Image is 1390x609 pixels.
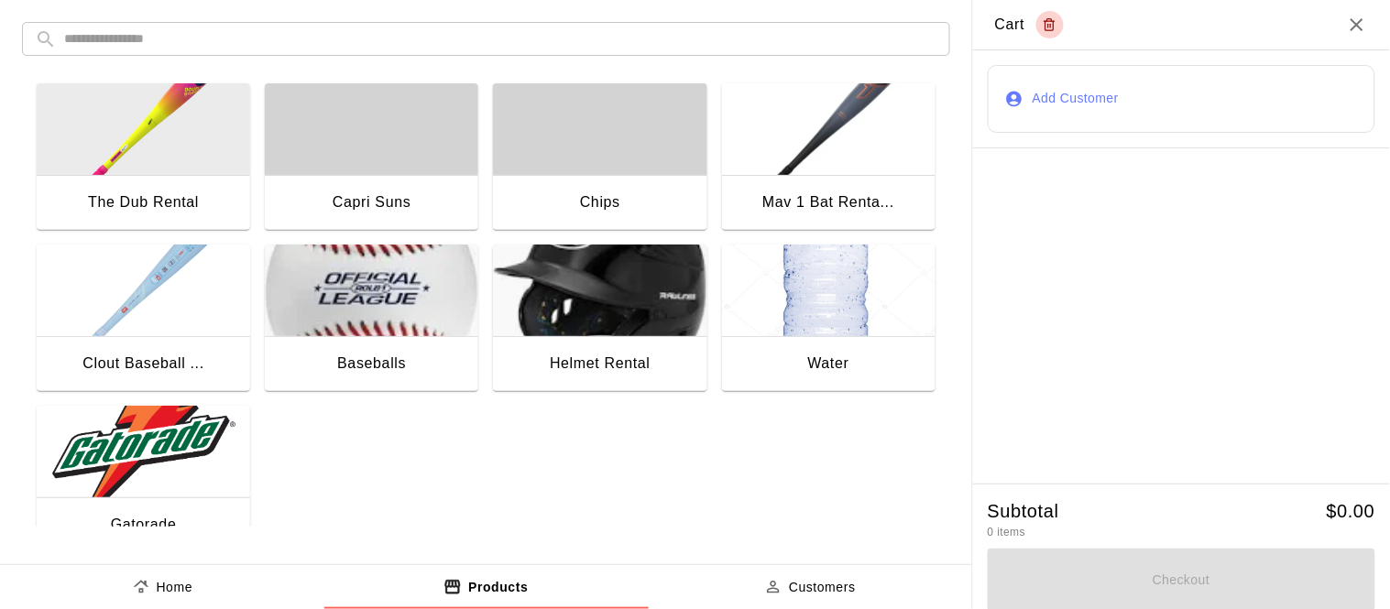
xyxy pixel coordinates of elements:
[493,245,706,395] button: Helmet RentalHelmet Rental
[265,245,478,336] img: Baseballs
[988,526,1025,538] span: 0 items
[37,406,250,556] button: GatoradeGatorade
[722,245,936,336] img: Water
[1327,499,1375,524] h5: $ 0.00
[1346,14,1368,36] button: Close
[988,499,1059,524] h5: Subtotal
[337,352,406,375] div: Baseballs
[808,352,849,375] div: Water
[988,65,1375,133] button: Add Customer
[580,190,620,214] div: Chips
[37,83,250,234] button: The Dub RentalThe Dub Rental
[37,83,250,175] img: The Dub Rental
[82,352,203,375] div: Clout Baseball ...
[995,11,1064,38] div: Cart
[493,83,706,234] button: Chips
[157,578,193,597] p: Home
[333,190,411,214] div: Capri Suns
[493,245,706,336] img: Helmet Rental
[1036,11,1064,38] button: Empty cart
[88,190,199,214] div: The Dub Rental
[722,245,936,395] button: WaterWater
[468,578,528,597] p: Products
[722,83,936,234] button: Mav 1 Bat RentalMav 1 Bat Renta...
[265,245,478,395] button: BaseballsBaseballs
[37,245,250,336] img: Clout Baseball Bat Rental
[550,352,651,375] div: Helmet Rental
[789,578,856,597] p: Customers
[111,513,177,537] div: Gatorade
[37,245,250,395] button: Clout Baseball Bat RentalClout Baseball ...
[762,190,894,214] div: Mav 1 Bat Renta...
[722,83,936,175] img: Mav 1 Bat Rental
[37,406,250,497] img: Gatorade
[265,83,478,234] button: Capri Suns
